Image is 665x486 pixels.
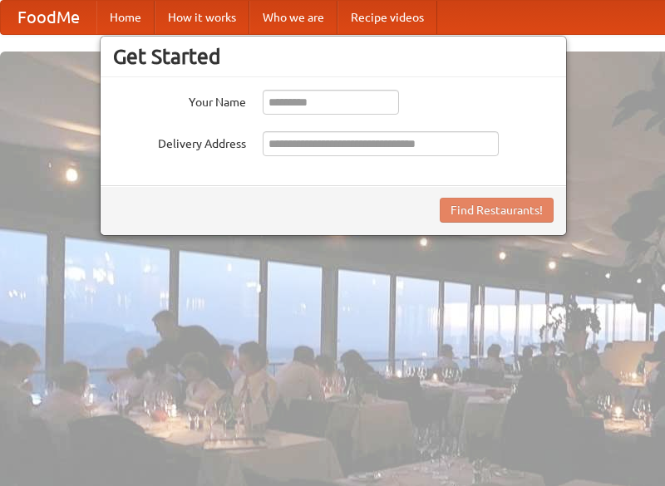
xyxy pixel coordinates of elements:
label: Delivery Address [113,131,246,152]
label: Your Name [113,90,246,110]
a: How it works [155,1,249,34]
a: Recipe videos [337,1,437,34]
h3: Get Started [113,44,554,69]
a: Home [96,1,155,34]
button: Find Restaurants! [440,198,554,223]
a: FoodMe [1,1,96,34]
a: Who we are [249,1,337,34]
